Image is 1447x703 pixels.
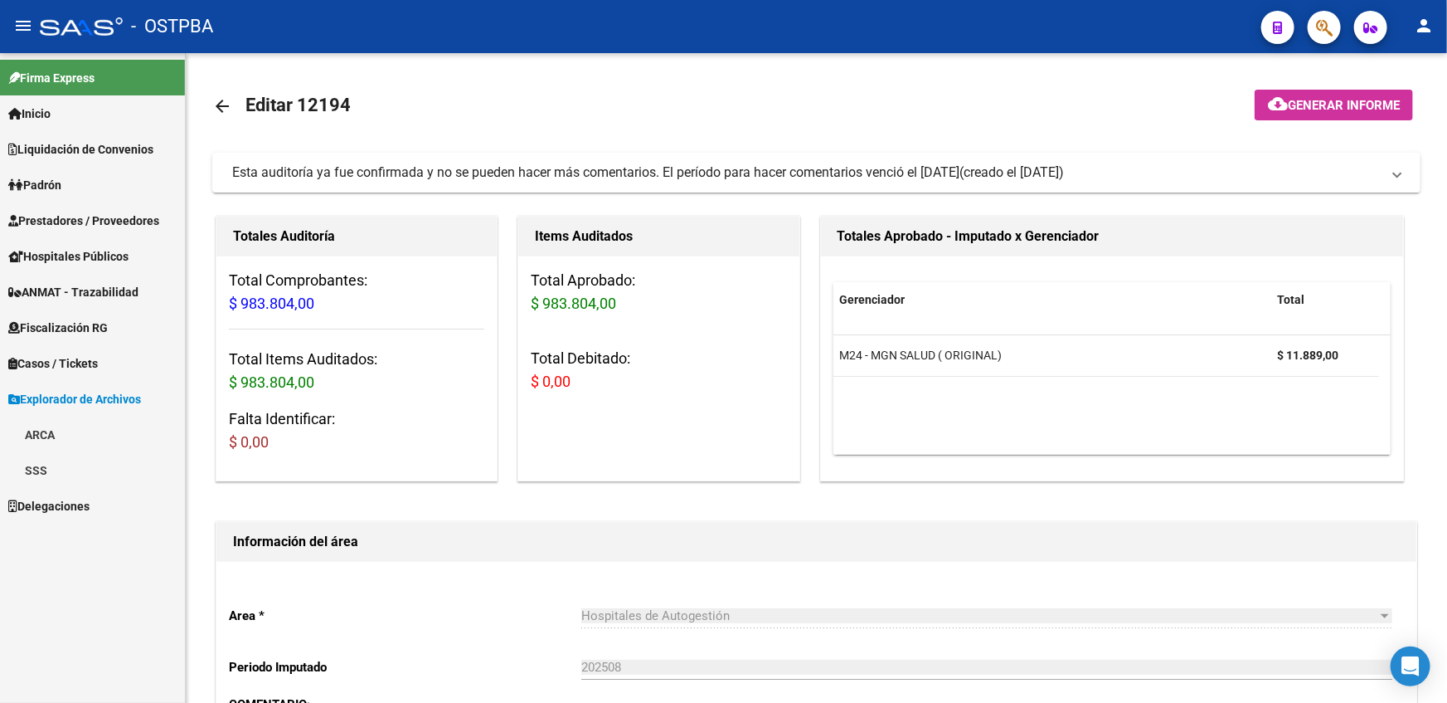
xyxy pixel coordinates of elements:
[13,16,33,36] mat-icon: menu
[535,223,782,250] h1: Items Auditados
[229,295,314,312] span: $ 983.804,00
[840,349,1003,362] span: M24 - MGN SALUD ( ORIGINAL)
[1255,90,1413,120] button: Generar informe
[245,95,351,115] span: Editar 12194
[232,164,959,182] div: Esta auditoría ya fue confirmada y no se pueden hacer más comentarios. El período para hacer come...
[833,282,1271,318] datatable-header-cell: Gerenciador
[581,608,730,623] span: Hospitales de Autogestión
[1268,94,1288,114] mat-icon: cloud_download
[1278,349,1339,362] strong: $ 11.889,00
[233,223,480,250] h1: Totales Auditoría
[229,658,581,676] p: Periodo Imputado
[229,348,484,394] h3: Total Items Auditados:
[1278,293,1305,306] span: Total
[531,373,571,390] span: $ 0,00
[1414,16,1434,36] mat-icon: person
[8,497,90,515] span: Delegaciones
[838,223,1387,250] h1: Totales Aprobado - Imputado x Gerenciador
[1271,282,1379,318] datatable-header-cell: Total
[229,433,269,451] span: $ 0,00
[212,96,232,116] mat-icon: arrow_back
[229,607,581,625] p: Area *
[8,176,61,194] span: Padrón
[212,153,1420,193] mat-expansion-panel-header: Esta auditoría ya fue confirmada y no se pueden hacer más comentarios. El período para hacer come...
[531,269,786,315] h3: Total Aprobado:
[233,529,1400,555] h1: Información del área
[840,293,906,306] span: Gerenciador
[1288,98,1400,113] span: Generar informe
[8,354,98,373] span: Casos / Tickets
[8,105,51,123] span: Inicio
[229,373,314,391] span: $ 983.804,00
[959,164,1064,182] span: (creado el [DATE])
[8,319,108,337] span: Fiscalización RG
[8,283,138,301] span: ANMAT - Trazabilidad
[8,140,153,159] span: Liquidación de Convenios
[1391,647,1430,686] div: Open Intercom Messenger
[8,247,129,266] span: Hospitales Públicos
[531,347,786,393] h3: Total Debitado:
[8,69,95,87] span: Firma Express
[229,269,484,315] h3: Total Comprobantes:
[8,390,141,408] span: Explorador de Archivos
[8,212,159,230] span: Prestadores / Proveedores
[531,295,616,312] span: $ 983.804,00
[229,408,484,454] h3: Falta Identificar:
[131,8,213,45] span: - OSTPBA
